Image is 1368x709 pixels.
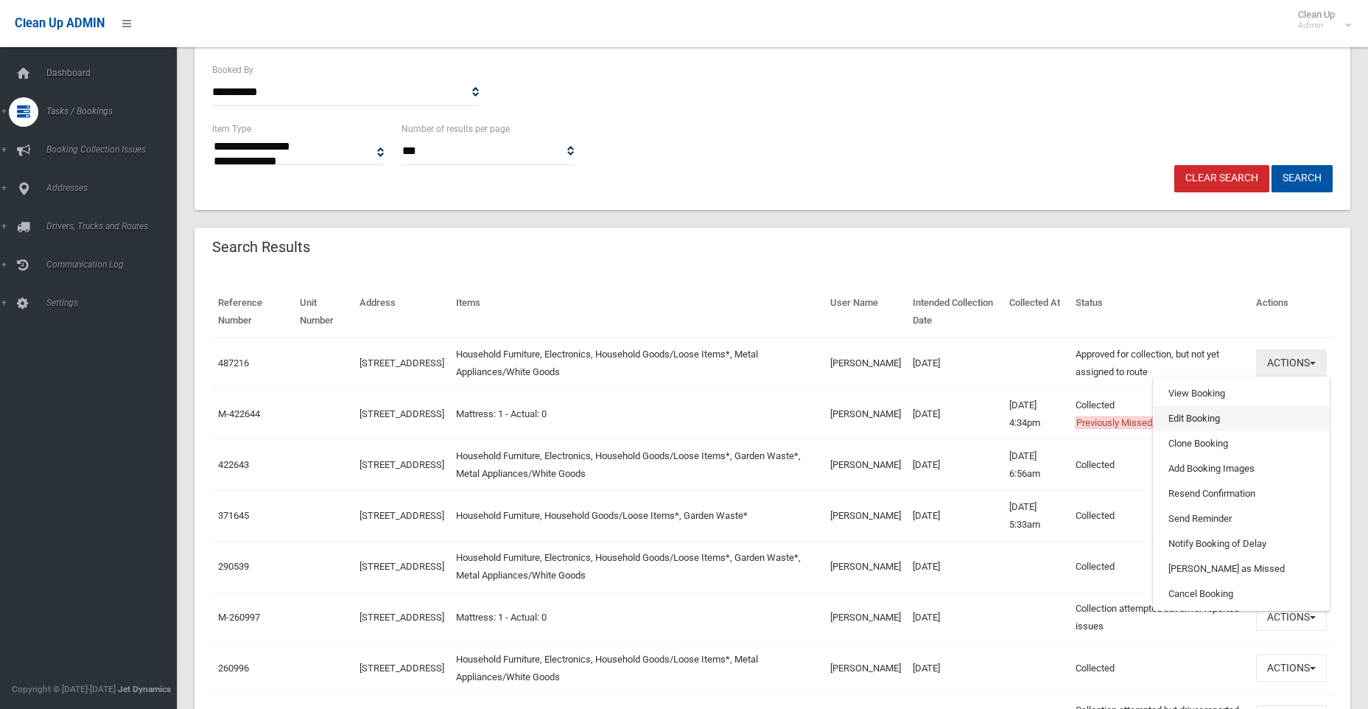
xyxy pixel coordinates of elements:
[907,490,1003,541] td: [DATE]
[212,287,294,338] th: Reference Number
[1154,506,1329,531] a: Send Reminder
[1070,490,1250,541] td: Collected
[118,684,171,694] strong: Jet Dynamics
[1070,388,1250,439] td: Collected
[359,459,444,470] a: [STREET_ADDRESS]
[1256,349,1327,377] button: Actions
[218,612,260,623] a: M-260997
[42,68,188,78] span: Dashboard
[194,233,328,262] header: Search Results
[212,62,253,78] label: Booked By
[1174,165,1269,192] a: Clear Search
[450,541,825,592] td: Household Furniture, Electronics, Household Goods/Loose Items*, Garden Waste*, Metal Appliances/W...
[218,459,249,470] a: 422643
[218,663,249,674] a: 260996
[824,643,907,694] td: [PERSON_NAME]
[1003,388,1070,439] td: [DATE] 4:34pm
[42,106,188,116] span: Tasks / Bookings
[1070,541,1250,592] td: Collected
[450,388,825,439] td: Mattress: 1 - Actual: 0
[907,388,1003,439] td: [DATE]
[824,388,907,439] td: [PERSON_NAME]
[1154,481,1329,506] a: Resend Confirmation
[824,490,907,541] td: [PERSON_NAME]
[1154,456,1329,481] a: Add Booking Images
[1076,416,1153,429] span: Previously Missed
[824,287,907,338] th: User Name
[450,287,825,338] th: Items
[450,643,825,694] td: Household Furniture, Electronics, Household Goods/Loose Items*, Metal Appliances/White Goods
[42,298,188,308] span: Settings
[1070,439,1250,490] td: Collected
[1154,431,1329,456] a: Clone Booking
[1070,592,1250,643] td: Collection attempted but driver reported issues
[218,510,249,521] a: 371645
[1256,654,1327,682] button: Actions
[359,510,444,521] a: [STREET_ADDRESS]
[450,490,825,541] td: Household Furniture, Household Goods/Loose Items*, Garden Waste*
[1154,381,1329,406] a: View Booking
[401,121,510,137] label: Number of results per page
[824,592,907,643] td: [PERSON_NAME]
[907,338,1003,389] td: [DATE]
[1070,643,1250,694] td: Collected
[450,592,825,643] td: Mattress: 1 - Actual: 0
[1003,287,1070,338] th: Collected At
[218,408,260,419] a: M-422644
[359,663,444,674] a: [STREET_ADDRESS]
[907,439,1003,490] td: [DATE]
[450,439,825,490] td: Household Furniture, Electronics, Household Goods/Loose Items*, Garden Waste*, Metal Appliances/W...
[1298,20,1335,31] small: Admin
[359,408,444,419] a: [STREET_ADDRESS]
[450,338,825,389] td: Household Furniture, Electronics, Household Goods/Loose Items*, Metal Appliances/White Goods
[1154,531,1329,556] a: Notify Booking of Delay
[1003,439,1070,490] td: [DATE] 6:56am
[1291,9,1350,31] span: Clean Up
[1070,287,1250,338] th: Status
[218,561,249,572] a: 290539
[42,183,188,193] span: Addresses
[1154,556,1329,581] a: [PERSON_NAME] as Missed
[1250,287,1333,338] th: Actions
[907,287,1003,338] th: Intended Collection Date
[359,612,444,623] a: [STREET_ADDRESS]
[42,144,188,155] span: Booking Collection Issues
[1271,165,1333,192] button: Search
[294,287,354,338] th: Unit Number
[824,439,907,490] td: [PERSON_NAME]
[359,357,444,369] a: [STREET_ADDRESS]
[1070,338,1250,389] td: Approved for collection, but not yet assigned to route
[218,357,249,369] a: 487216
[824,541,907,592] td: [PERSON_NAME]
[1256,604,1327,631] button: Actions
[1154,406,1329,431] a: Edit Booking
[907,643,1003,694] td: [DATE]
[42,259,188,270] span: Communication Log
[15,16,105,30] span: Clean Up ADMIN
[359,561,444,572] a: [STREET_ADDRESS]
[907,592,1003,643] td: [DATE]
[1154,581,1329,607] a: Cancel Booking
[1003,490,1070,541] td: [DATE] 5:33am
[12,684,116,694] span: Copyright © [DATE]-[DATE]
[42,221,188,231] span: Drivers, Trucks and Routes
[354,287,450,338] th: Address
[212,121,251,137] label: Item Type
[907,541,1003,592] td: [DATE]
[824,338,907,389] td: [PERSON_NAME]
